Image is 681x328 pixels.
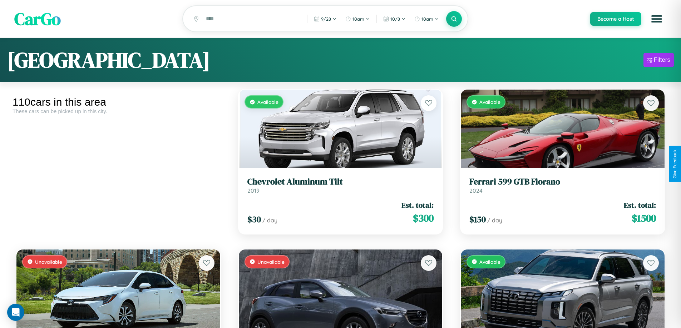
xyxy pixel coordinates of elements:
span: 10 / 8 [390,16,400,22]
span: 10am [421,16,433,22]
span: 2019 [247,187,260,194]
span: Available [257,99,278,105]
span: / day [262,217,277,224]
button: 10/8 [380,13,409,25]
button: Become a Host [590,12,641,26]
div: Give Feedback [672,150,677,178]
span: Est. total: [401,200,434,210]
button: Open menu [647,9,667,29]
span: $ 30 [247,213,261,225]
h1: [GEOGRAPHIC_DATA] [7,45,210,75]
h3: Ferrari 599 GTB Fiorano [469,177,656,187]
span: Unavailable [35,259,62,265]
span: / day [487,217,502,224]
div: 110 cars in this area [13,96,224,108]
a: Ferrari 599 GTB Fiorano2024 [469,177,656,194]
button: 10am [342,13,374,25]
span: 10am [352,16,364,22]
span: Est. total: [624,200,656,210]
span: $ 1500 [632,211,656,225]
div: Filters [654,56,670,64]
span: CarGo [14,7,61,31]
span: Available [479,99,500,105]
button: 10am [411,13,443,25]
a: Chevrolet Aluminum Tilt2019 [247,177,434,194]
span: 9 / 28 [321,16,331,22]
div: These cars can be picked up in this city. [13,108,224,114]
span: Unavailable [257,259,285,265]
span: Available [479,259,500,265]
button: Filters [643,53,674,67]
span: $ 300 [413,211,434,225]
h3: Chevrolet Aluminum Tilt [247,177,434,187]
div: Open Intercom Messenger [7,304,24,321]
span: $ 150 [469,213,486,225]
button: 9/28 [310,13,340,25]
span: 2024 [469,187,483,194]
